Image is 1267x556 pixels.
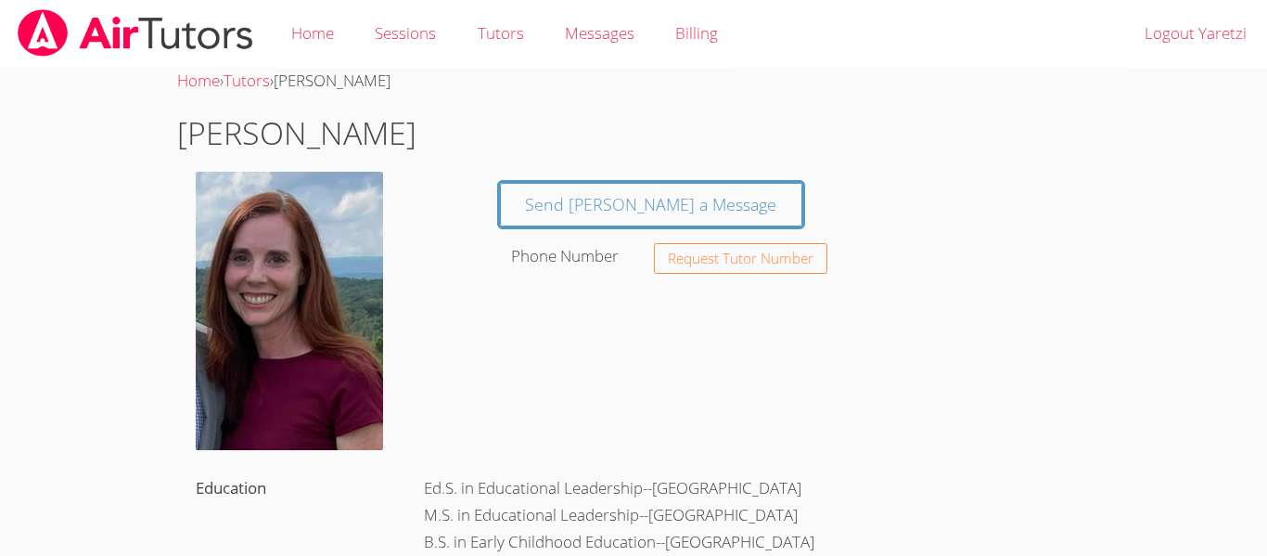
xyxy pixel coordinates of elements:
span: Messages [565,22,634,44]
span: Request Tutor Number [668,252,813,265]
label: Phone Number [511,245,619,266]
h1: [PERSON_NAME] [177,110,1090,157]
div: › › [177,68,1090,95]
a: Send [PERSON_NAME] a Message [500,183,803,226]
img: airtutors_banner-c4298cdbf04f3fff15de1276eac7730deb9818008684d7c2e4769d2f7ddbe033.png [16,9,255,57]
button: Request Tutor Number [654,243,827,274]
a: Home [177,70,220,91]
a: Tutors [224,70,270,91]
img: Screen%20Shot%202023-01-11%20at%202.10.50%20PM.png [196,172,383,450]
label: Education [196,477,266,498]
span: [PERSON_NAME] [274,70,390,91]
